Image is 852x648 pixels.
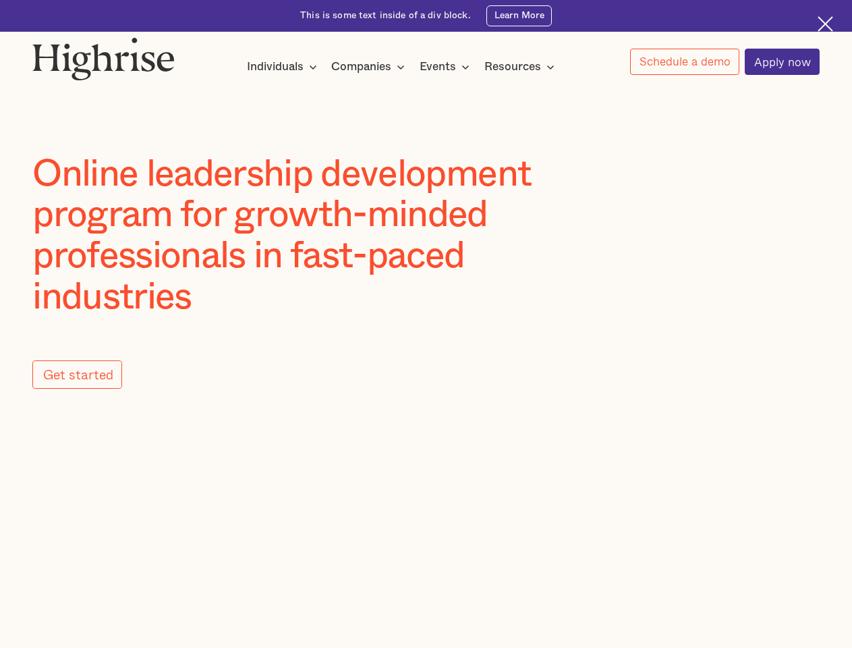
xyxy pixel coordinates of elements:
div: Events [420,59,456,75]
img: Highrise logo [32,37,175,80]
a: Schedule a demo [630,49,739,75]
div: Individuals [247,59,321,75]
a: Apply now [745,49,820,75]
div: Companies [331,59,409,75]
a: Learn More [486,5,551,26]
div: Resources [484,59,541,75]
a: Get started [32,360,122,389]
img: Cross icon [818,16,833,32]
h1: Online leadership development program for growth-minded professionals in fast-paced industries [32,155,606,319]
div: This is some text inside of a div block. [300,9,471,22]
div: Individuals [247,59,304,75]
div: Resources [484,59,559,75]
div: Companies [331,59,391,75]
div: Events [420,59,474,75]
